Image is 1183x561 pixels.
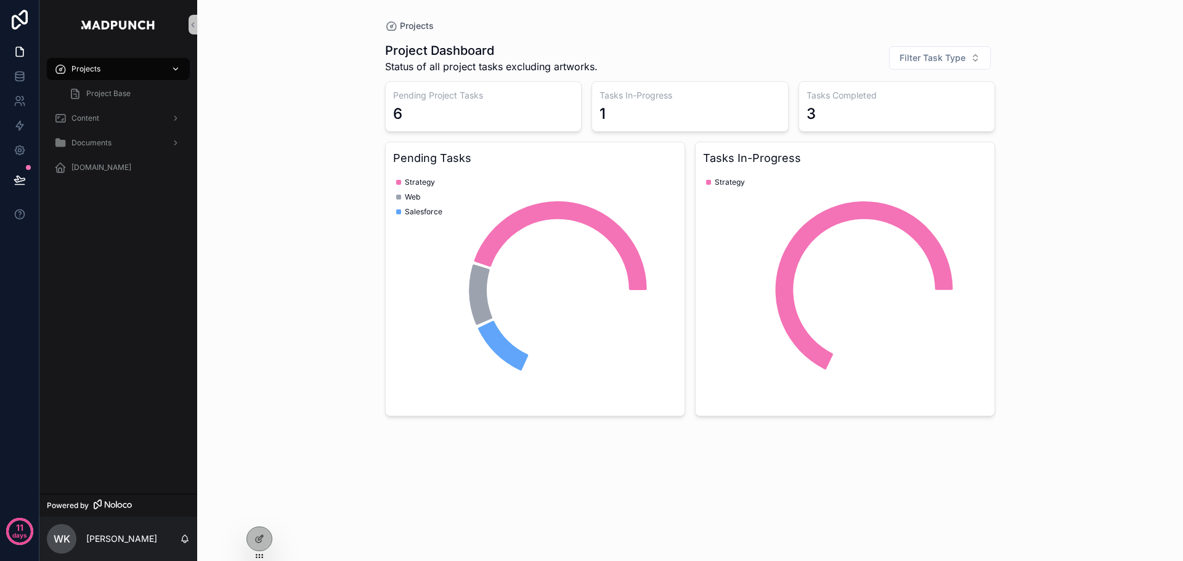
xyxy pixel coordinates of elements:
[600,89,781,102] h3: Tasks In-Progress
[889,46,991,70] button: Select Button
[715,177,745,187] span: Strategy
[47,501,89,511] span: Powered by
[71,163,131,172] span: [DOMAIN_NAME]
[16,522,23,534] p: 11
[807,89,988,102] h3: Tasks Completed
[400,20,434,32] span: Projects
[71,138,112,148] span: Documents
[81,15,157,34] img: App logo
[807,104,816,124] div: 3
[385,20,434,32] a: Projects
[900,52,966,64] span: Filter Task Type
[393,172,677,408] div: chart
[703,172,988,408] div: chart
[385,42,598,59] h1: Project Dashboard
[71,113,99,123] span: Content
[405,177,435,187] span: Strategy
[393,104,402,124] div: 6
[54,531,70,546] span: WK
[62,83,190,105] a: Project Base
[385,59,598,74] span: Status of all project tasks excluding artworks.
[393,150,677,167] h3: Pending Tasks
[47,132,190,154] a: Documents
[39,494,197,517] a: Powered by
[703,150,988,167] h3: Tasks In-Progress
[47,107,190,129] a: Content
[405,192,420,202] span: Web
[39,49,197,195] div: scrollable content
[393,89,574,102] h3: Pending Project Tasks
[47,156,190,179] a: [DOMAIN_NAME]
[47,58,190,80] a: Projects
[86,533,157,545] p: [PERSON_NAME]
[405,207,442,217] span: Salesforce
[12,527,27,544] p: days
[71,64,100,74] span: Projects
[86,89,131,99] span: Project Base
[600,104,606,124] div: 1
